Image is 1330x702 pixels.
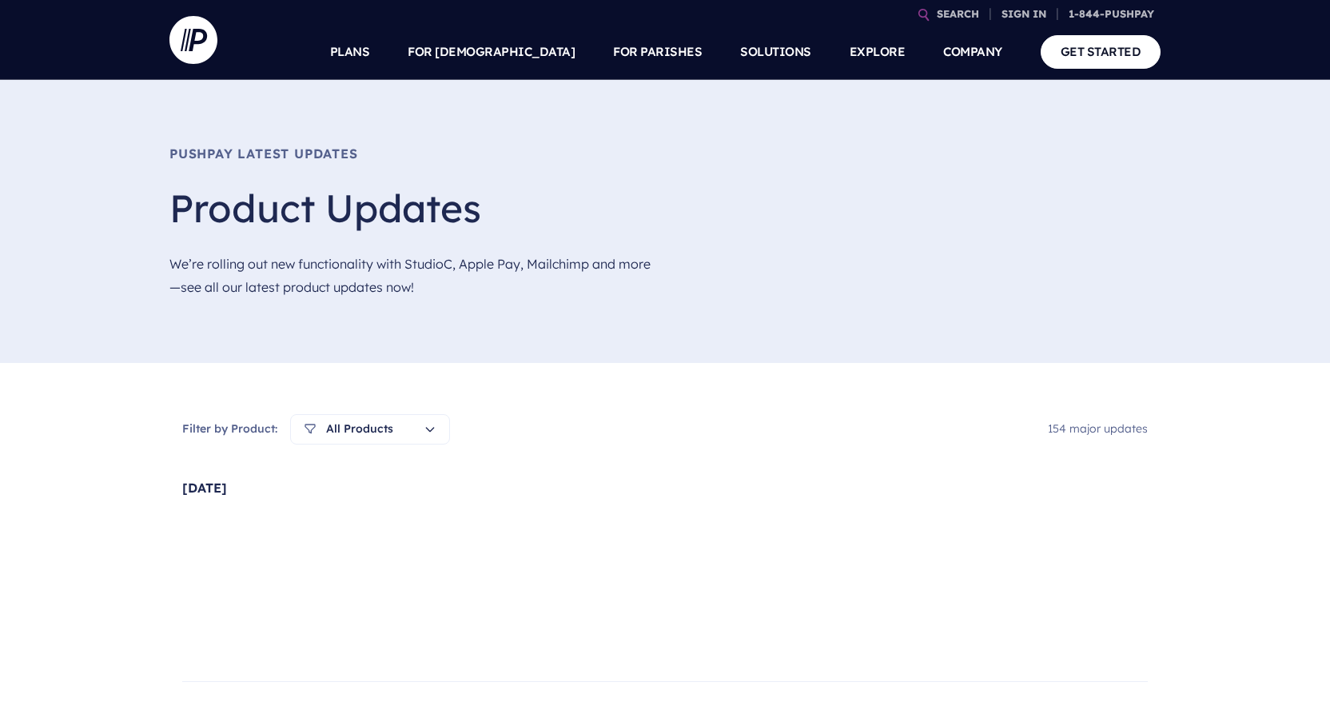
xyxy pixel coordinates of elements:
[408,24,575,80] a: FOR [DEMOGRAPHIC_DATA]
[1048,421,1148,436] span: 154 major updates
[740,24,811,80] a: SOLUTIONS
[182,470,342,643] span: [DATE]
[1041,35,1161,68] a: GET STARTED
[943,24,1002,80] a: COMPANY
[304,421,393,437] span: All Products
[678,144,1161,264] img: svg%3E
[613,24,702,80] a: FOR PARISHES
[169,189,652,227] h1: Product Updates
[182,421,277,437] span: Filter by Product:
[850,24,906,80] a: EXPLORE
[169,253,652,299] p: We’re rolling out new functionality with StudioC, Apple Pay, Mailchimp and more—see all our lates...
[330,24,370,80] a: PLANS
[169,144,652,163] span: Pushpay Latest Updates
[290,414,450,445] button: All Products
